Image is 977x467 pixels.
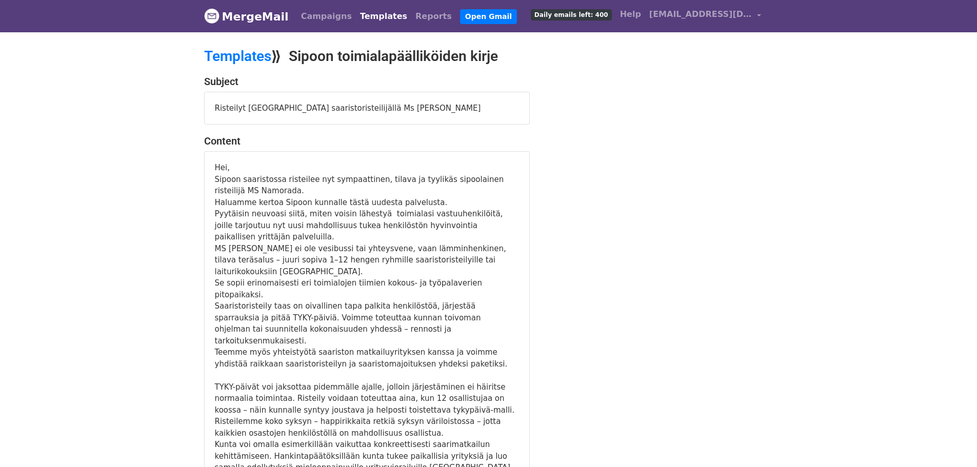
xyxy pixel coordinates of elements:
a: Campaigns [297,6,356,27]
div: Pyytäisin neuvoasi siitä, miten voisin lähestyä toimialasi vastuuhenkilöitä, joille tarjoutuu nyt... [215,208,519,243]
span: Daily emails left: 400 [531,9,612,21]
div: Se sopii erinomaisesti eri toimialojen tiimien kokous- ja työpalaverien pitopaikaksi. [215,277,519,300]
div: Hei, [215,162,519,174]
h4: Content [204,135,530,147]
h4: Subject [204,75,530,88]
h2: ⟫ Sipoon toimialapäälliköiden kirje [204,48,579,65]
div: Sipoon saaristossa risteilee nyt sympaattinen, tilava ja tyylikäs sipoolainen risteilijä MS Namor... [215,174,519,197]
a: Templates [204,48,271,65]
a: Reports [411,6,456,27]
div: Risteilemme koko syksyn – happirikkaita retkiä syksyn väriloistossa – jotta kaikkien osastojen he... [215,416,519,439]
div: TYKY-päivät voi jaksottaa pidemmälle ajalle, jolloin järjestäminen ei häiritse normaalia toiminta... [215,381,519,416]
div: Teemme myös yhteistyötä saariston matkailuyrityksen kanssa ja voimme yhdistää raikkaan saaristori... [215,347,519,370]
a: Templates [356,6,411,27]
img: MergeMail logo [204,8,220,24]
a: [EMAIL_ADDRESS][DOMAIN_NAME] [645,4,765,28]
div: Haluamme kertoa Sipoon kunnalle tästä uudesta palvelusta. [215,197,519,209]
div: Saaristoristeily taas on oivallinen tapa palkita henkilöstöä, järjestää sparrauksia ja pitää TYKY... [215,300,519,347]
a: MergeMail [204,6,289,27]
div: Risteilyt [GEOGRAPHIC_DATA] saaristoristeilijällä Ms [PERSON_NAME] [205,92,529,125]
a: Help [616,4,645,25]
div: MS [PERSON_NAME] ei ole vesibussi tai yhteysvene, vaan lämminhenkinen, tilava teräsalus – juuri s... [215,243,519,278]
span: [EMAIL_ADDRESS][DOMAIN_NAME] [649,8,752,21]
a: Daily emails left: 400 [527,4,616,25]
a: Open Gmail [460,9,517,24]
